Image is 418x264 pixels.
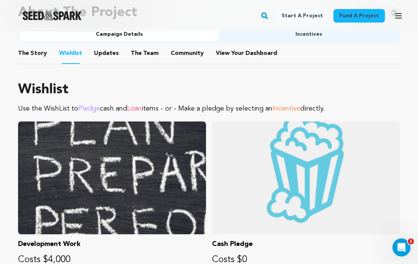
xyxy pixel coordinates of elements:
a: Fund a project [333,9,385,23]
a: Start a project [276,9,329,23]
span: Dashboard [245,49,277,58]
span: Team [131,49,159,58]
span: Pledge [78,105,100,112]
a: ViewYourDashboard [216,49,279,58]
p: Cash Pledge [212,239,400,249]
button: Incentives [219,28,398,41]
p: Development Work [18,239,206,249]
p: Use the WishList to cash and items - or - Make a pledge by selecting an directly. [18,103,400,114]
iframe: Intercom live chat [392,238,410,256]
span: Your [216,49,279,58]
span: 1 [408,238,414,244]
button: Campaign Details [20,28,219,41]
span: Wishlist [59,49,82,58]
span: Community [171,49,204,58]
span: Story [18,49,47,58]
span: The [131,49,142,58]
span: Updates [94,49,119,58]
img: Seed&Spark Logo Dark Mode [23,11,82,20]
h1: Wishlist [18,82,400,97]
a: Seed&Spark Homepage [23,11,82,20]
span: Loan [127,105,142,112]
span: The [18,49,29,58]
span: Incentive [273,105,300,112]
